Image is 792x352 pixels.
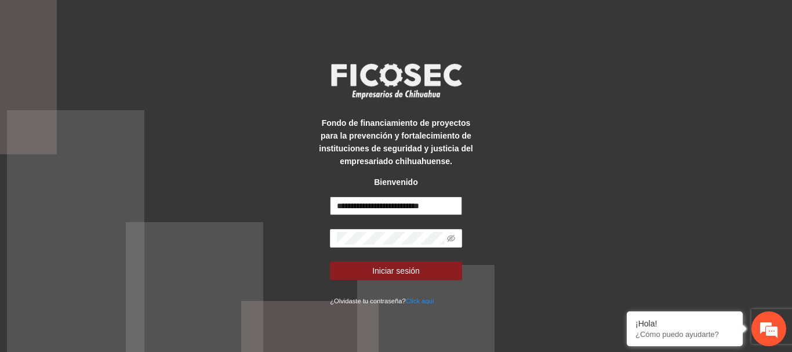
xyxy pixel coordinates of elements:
[635,319,734,328] div: ¡Hola!
[319,118,473,166] strong: Fondo de financiamiento de proyectos para la prevención y fortalecimiento de instituciones de seg...
[330,262,462,280] button: Iniciar sesión
[60,59,195,74] div: Chatee con nosotros ahora
[6,231,221,272] textarea: Escriba su mensaje y pulse “Intro”
[635,330,734,339] p: ¿Cómo puedo ayudarte?
[406,297,434,304] a: Click aqui
[190,6,218,34] div: Minimizar ventana de chat en vivo
[67,112,160,229] span: Estamos en línea.
[447,234,455,242] span: eye-invisible
[324,60,468,103] img: logo
[374,177,417,187] strong: Bienvenido
[330,297,434,304] small: ¿Olvidaste tu contraseña?
[372,264,420,277] span: Iniciar sesión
